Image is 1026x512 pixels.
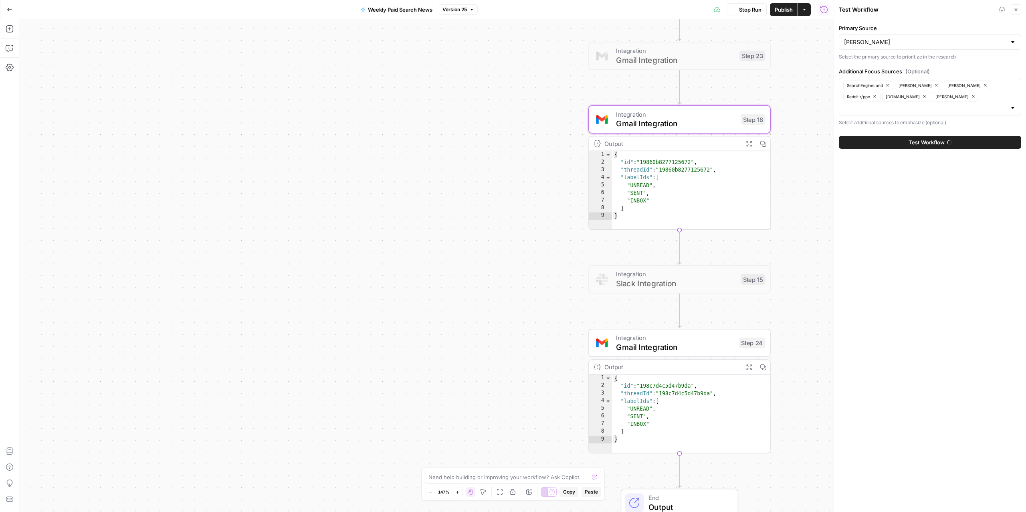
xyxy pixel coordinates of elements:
[678,71,681,104] g: Edge from step_23 to step_18
[775,6,793,14] span: Publish
[882,92,930,101] button: [DOMAIN_NAME]
[678,454,681,488] g: Edge from step_24 to end
[589,197,612,204] div: 7
[588,265,771,293] div: IntegrationSlack IntegrationStep 15
[588,329,771,453] div: IntegrationGmail IntegrationStep 24Output{ "id":"198c7d4c5d47b9da", "threadId":"198c7d4c5d47b9da"...
[932,92,979,101] button: [PERSON_NAME]
[589,151,612,159] div: 1
[585,488,598,496] span: Paste
[589,413,612,421] div: 6
[589,212,612,220] div: 9
[727,3,767,16] button: Stop Run
[741,114,765,125] div: Step 18
[589,436,612,443] div: 9
[741,274,765,285] div: Step 15
[899,82,932,89] span: [PERSON_NAME]
[588,42,771,70] div: IntegrationGmail IntegrationStep 23
[935,93,969,100] span: [PERSON_NAME]
[589,398,612,405] div: 4
[944,81,991,90] button: [PERSON_NAME]
[616,341,734,353] span: Gmail Integration
[589,374,612,382] div: 1
[589,159,612,166] div: 2
[909,138,945,146] span: Test Workflow
[616,117,736,129] span: Gmail Integration
[947,82,981,89] span: [PERSON_NAME]
[589,382,612,390] div: 2
[596,50,608,62] img: gmail%20(1).png
[895,81,942,90] button: [PERSON_NAME]
[589,421,612,428] div: 7
[563,488,575,496] span: Copy
[438,489,449,495] span: 147%
[582,487,601,497] button: Paste
[770,3,798,16] button: Publish
[839,53,1021,61] p: Select the primary source to prioritize in the research
[839,24,1021,32] label: Primary Source
[839,119,1021,127] p: Select additional sources to emphasize (optional)
[678,294,681,328] g: Edge from step_15 to step_24
[596,113,608,125] img: gmail%20(1).png
[739,338,765,348] div: Step 24
[439,4,478,15] button: Version 25
[839,136,1021,149] button: Test Workflow
[605,151,611,159] span: Toggle code folding, rows 1 through 9
[616,46,735,55] span: Integration
[843,92,881,101] button: Reddit r/ppc
[588,105,771,230] div: IntegrationGmail IntegrationStep 18Output{ "id":"19860b8277125672", "threadId":"19860b8277125672"...
[596,273,608,285] img: Slack-mark-RGB.png
[356,3,437,16] button: Weekly Paid Search News
[886,93,920,100] span: [DOMAIN_NAME]
[589,428,612,436] div: 8
[605,398,611,405] span: Toggle code folding, rows 4 through 8
[616,109,736,119] span: Integration
[605,174,611,182] span: Toggle code folding, rows 4 through 8
[589,174,612,182] div: 4
[368,6,432,14] span: Weekly Paid Search News
[605,374,611,382] span: Toggle code folding, rows 1 through 9
[847,93,870,100] span: Reddit r/ppc
[589,405,612,413] div: 5
[616,277,736,289] span: Slack Integration
[844,38,1006,46] input: Ginny Marvin
[589,390,612,397] div: 3
[589,182,612,189] div: 5
[839,67,1021,75] label: Additional Focus Sources
[589,189,612,197] div: 6
[560,487,578,497] button: Copy
[442,6,467,13] span: Version 25
[843,81,893,90] button: SearchEngineLand
[678,7,681,40] g: Edge from step_12 to step_23
[739,51,765,61] div: Step 23
[616,54,735,66] span: Gmail Integration
[596,337,608,348] img: gmail%20(1).png
[616,333,734,342] span: Integration
[847,82,883,89] span: SearchEngineLand
[648,493,728,502] span: End
[604,139,738,148] div: Output
[589,204,612,212] div: 8
[616,269,736,279] span: Integration
[739,6,761,14] span: Stop Run
[678,231,681,264] g: Edge from step_18 to step_15
[589,166,612,174] div: 3
[604,362,738,372] div: Output
[905,67,930,75] span: (Optional)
